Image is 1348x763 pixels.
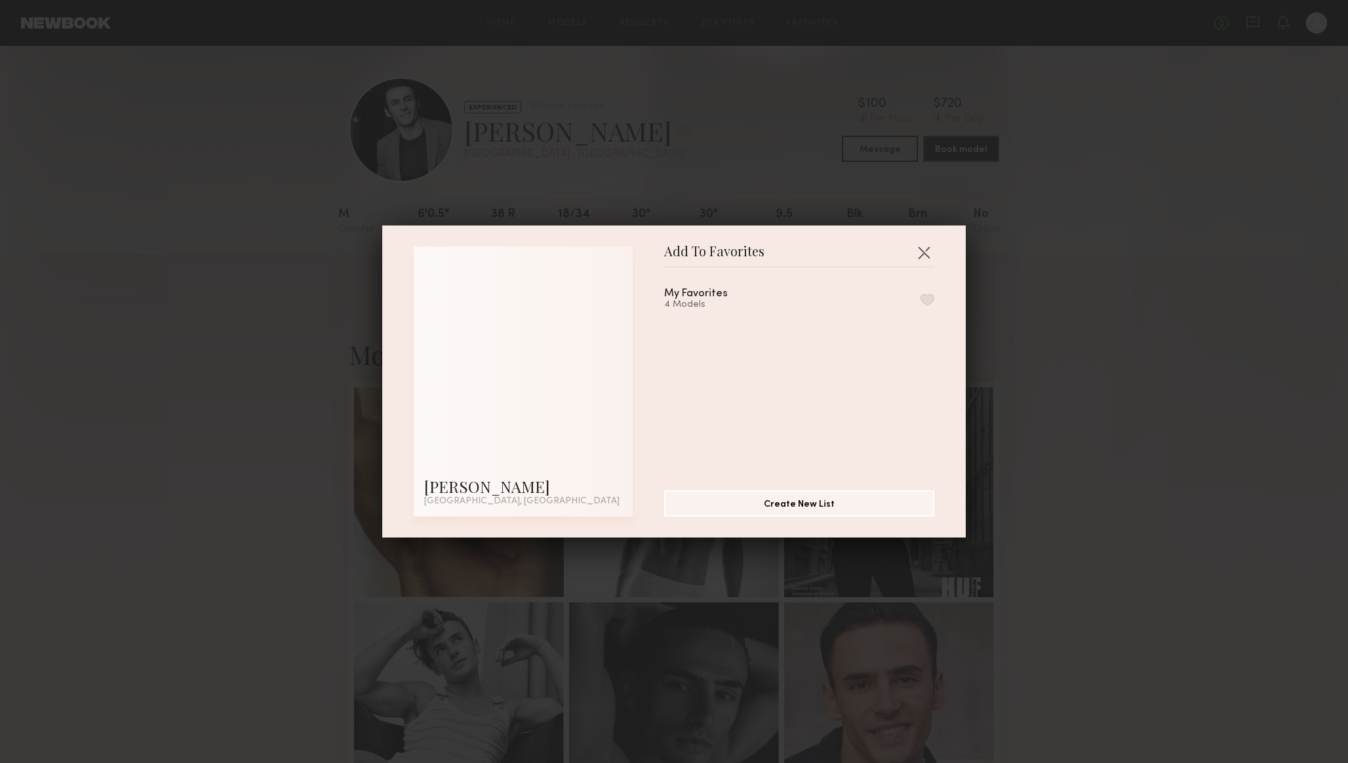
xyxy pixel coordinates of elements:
[664,246,764,266] span: Add To Favorites
[424,476,622,497] div: [PERSON_NAME]
[664,490,934,517] button: Create New List
[913,242,934,263] button: Close
[424,497,622,506] div: [GEOGRAPHIC_DATA], [GEOGRAPHIC_DATA]
[664,300,759,310] div: 4 Models
[664,288,728,300] div: My Favorites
